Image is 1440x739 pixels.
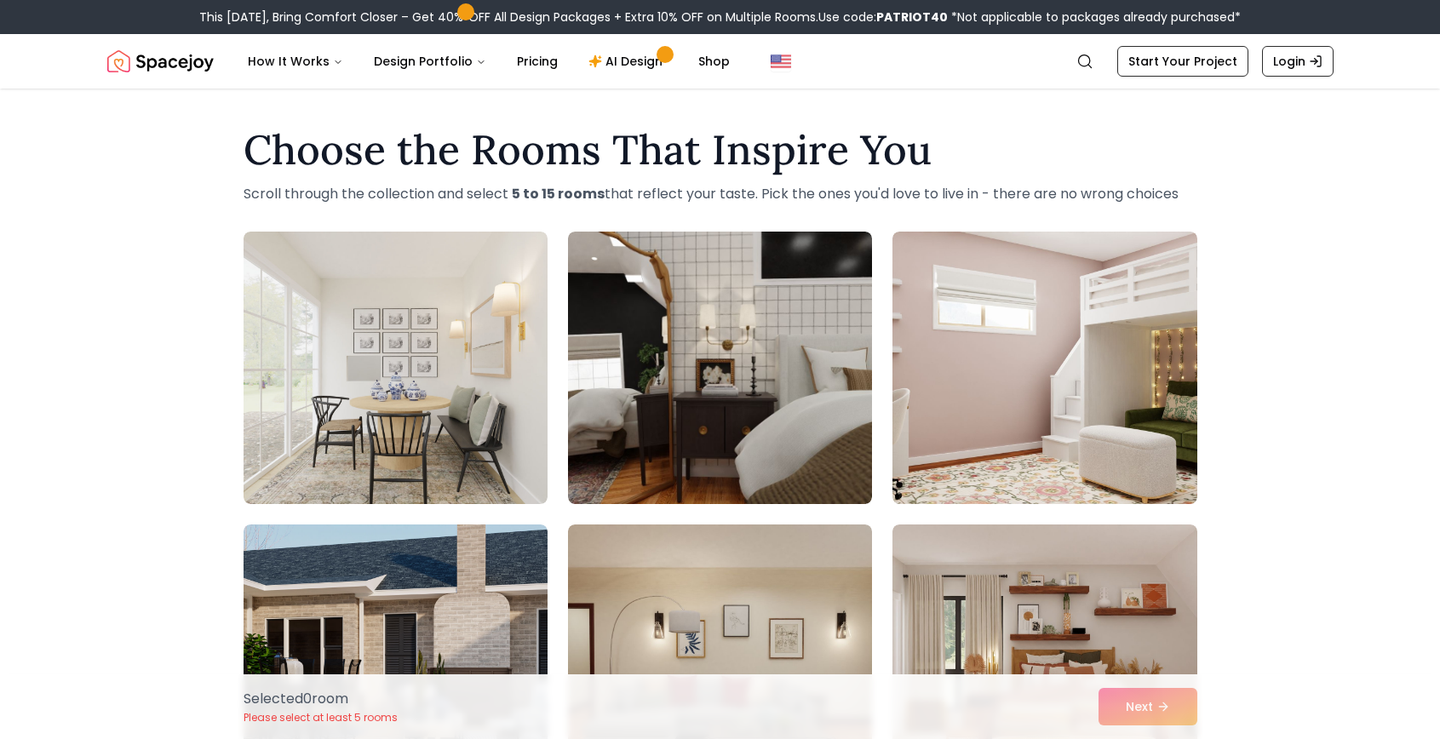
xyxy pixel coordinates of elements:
img: Room room-3 [892,232,1196,504]
img: Spacejoy Logo [107,44,214,78]
b: PATRIOT40 [876,9,948,26]
a: Login [1262,46,1334,77]
span: Use code: [818,9,948,26]
p: Selected 0 room [244,689,398,709]
img: Room room-2 [568,232,872,504]
img: Room room-1 [244,232,548,504]
nav: Main [234,44,743,78]
div: This [DATE], Bring Comfort Closer – Get 40% OFF All Design Packages + Extra 10% OFF on Multiple R... [199,9,1241,26]
button: Design Portfolio [360,44,500,78]
p: Scroll through the collection and select that reflect your taste. Pick the ones you'd love to liv... [244,184,1197,204]
a: Spacejoy [107,44,214,78]
span: *Not applicable to packages already purchased* [948,9,1241,26]
strong: 5 to 15 rooms [512,184,605,203]
a: Pricing [503,44,571,78]
h1: Choose the Rooms That Inspire You [244,129,1197,170]
a: Start Your Project [1117,46,1248,77]
p: Please select at least 5 rooms [244,711,398,725]
a: Shop [685,44,743,78]
nav: Global [107,34,1334,89]
a: AI Design [575,44,681,78]
button: How It Works [234,44,357,78]
img: United States [771,51,791,72]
